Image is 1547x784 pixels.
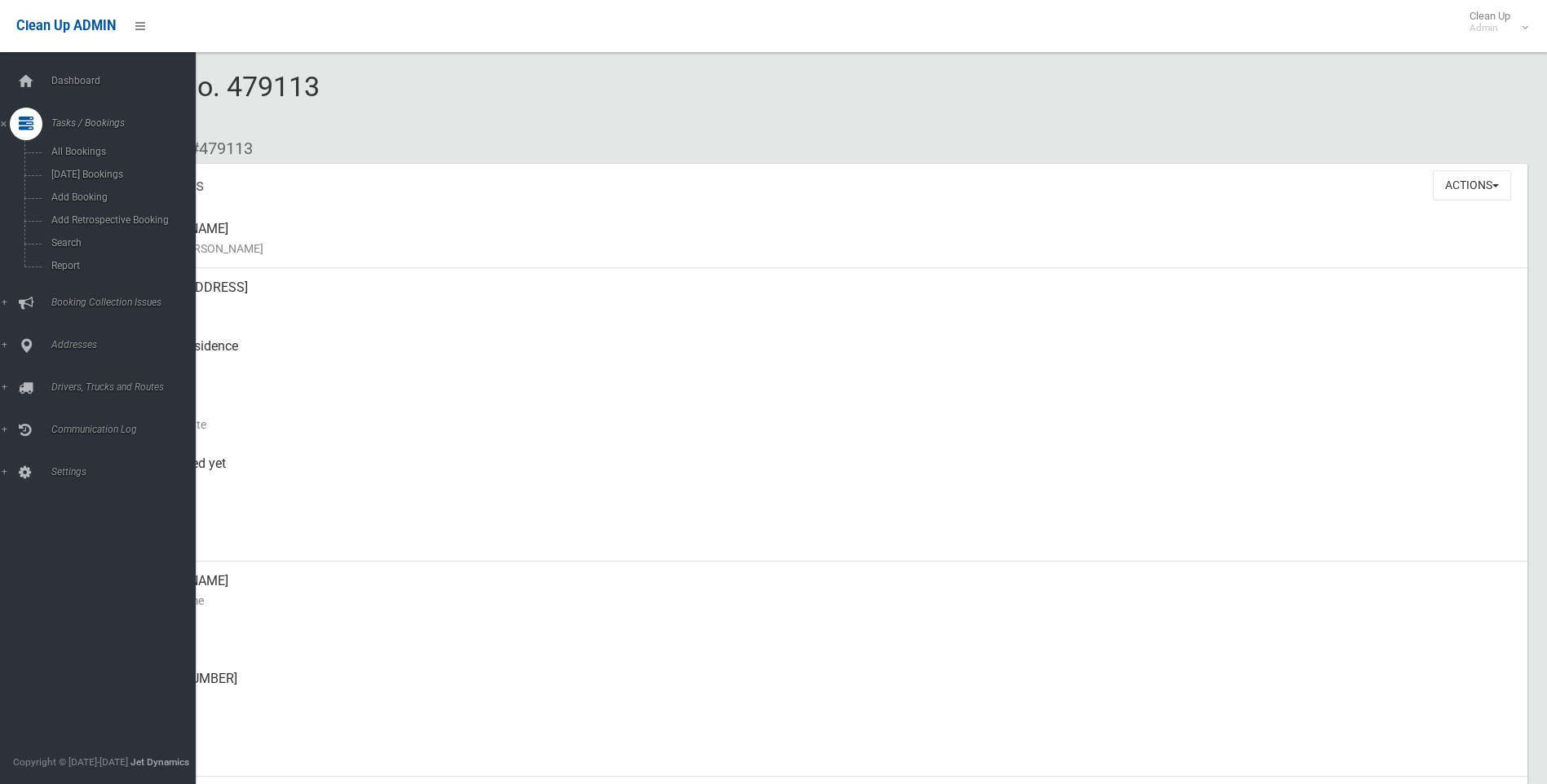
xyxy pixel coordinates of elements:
span: Search [46,237,194,249]
span: Add Booking [46,192,194,203]
span: Report [46,260,194,271]
small: Name of [PERSON_NAME] [130,239,1514,258]
span: Drivers, Trucks and Routes [46,381,208,393]
span: Clean Up ADMIN [16,18,116,33]
small: Collection Date [130,415,1514,434]
span: [DATE] Bookings [46,169,194,180]
span: Dashboard [46,75,208,86]
span: Copyright © [DATE]-[DATE] [13,756,128,768]
small: Email [130,747,1514,767]
div: None given [130,718,1514,777]
div: [STREET_ADDRESS] [130,268,1514,327]
div: [DATE] [130,503,1514,562]
li: #479113 [178,134,253,164]
button: Actions [1433,170,1511,200]
small: Pickup Point [130,356,1514,376]
small: Mobile [130,630,1514,650]
span: Add Retrospective Booking [46,214,194,226]
span: Communication Log [46,424,208,435]
span: Clean Up [1461,10,1527,34]
span: All Bookings [46,146,194,157]
small: Landline [130,689,1514,708]
div: Front of Residence [130,327,1514,385]
small: Zone [130,532,1514,552]
small: Address [130,297,1514,317]
small: Contact Name [130,591,1514,610]
span: Tasks / Bookings [46,117,208,129]
strong: Jet Dynamics [130,756,189,768]
div: [PERSON_NAME] [130,209,1514,268]
div: [PERSON_NAME] [130,562,1514,620]
div: [PHONE_NUMBER] [130,659,1514,718]
div: [DATE] [130,385,1514,444]
span: Booking No. 479113 [72,70,320,134]
span: Booking Collection Issues [46,297,208,308]
small: Admin [1470,22,1510,34]
small: Collected At [130,473,1514,493]
div: Not collected yet [130,444,1514,503]
span: Settings [46,466,208,478]
span: Addresses [46,339,208,350]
